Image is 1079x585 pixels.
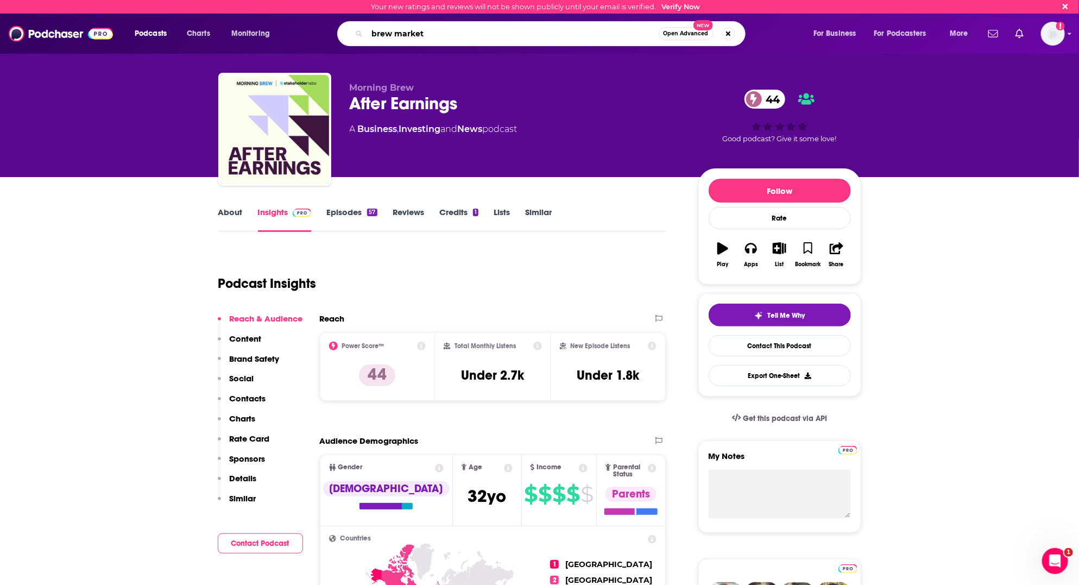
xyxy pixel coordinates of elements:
[950,26,968,41] span: More
[230,354,280,364] p: Brand Safety
[218,433,270,454] button: Rate Card
[942,25,982,42] button: open menu
[717,261,728,268] div: Play
[224,25,284,42] button: open menu
[581,486,594,503] span: $
[525,486,538,503] span: $
[537,464,561,471] span: Income
[231,26,270,41] span: Monitoring
[539,486,552,503] span: $
[613,464,646,478] span: Parental Status
[709,335,851,356] a: Contact This Podcast
[693,20,713,30] span: New
[218,313,303,334] button: Reach & Audience
[550,576,559,584] span: 2
[218,373,254,393] button: Social
[874,26,926,41] span: For Podcasters
[367,25,659,42] input: Search podcasts, credits, & more...
[867,25,942,42] button: open menu
[1042,548,1068,574] iframe: Intercom live chat
[767,311,805,320] span: Tell Me Why
[348,21,756,46] div: Search podcasts, credits, & more...
[468,486,506,507] span: 32 yo
[220,75,329,184] img: After Earnings
[755,90,786,109] span: 44
[367,209,377,216] div: 57
[1041,22,1065,46] span: Logged in as sgibby
[723,135,837,143] span: Good podcast? Give it some love!
[293,209,312,217] img: Podchaser Pro
[737,235,765,274] button: Apps
[709,365,851,386] button: Export One-Sheet
[187,26,210,41] span: Charts
[230,393,266,404] p: Contacts
[765,235,793,274] button: List
[455,342,516,350] h2: Total Monthly Listens
[397,124,399,134] span: ,
[838,564,857,573] img: Podchaser Pro
[550,560,559,569] span: 1
[577,367,640,383] h3: Under 1.8k
[230,454,266,464] p: Sponsors
[218,334,262,354] button: Content
[230,413,256,424] p: Charts
[1011,24,1028,43] a: Show notifications dropdown
[709,179,851,203] button: Follow
[744,90,786,109] a: 44
[230,493,256,504] p: Similar
[838,444,857,455] a: Pro website
[218,473,257,493] button: Details
[127,25,181,42] button: open menu
[180,25,217,42] a: Charts
[775,261,784,268] div: List
[358,124,397,134] a: Business
[9,23,113,44] img: Podchaser - Follow, Share and Rate Podcasts
[371,3,700,11] div: Your new ratings and reviews will not be shown publicly until your email is verified.
[709,207,851,229] div: Rate
[342,342,384,350] h2: Power Score™
[1041,22,1065,46] button: Show profile menu
[813,26,856,41] span: For Business
[135,26,167,41] span: Podcasts
[525,207,552,232] a: Similar
[659,27,714,40] button: Open AdvancedNew
[218,393,266,413] button: Contacts
[754,311,763,320] img: tell me why sparkle
[218,454,266,474] button: Sponsors
[230,373,254,383] p: Social
[723,405,836,432] a: Get this podcast via API
[1056,22,1065,30] svg: Email not verified
[571,342,630,350] h2: New Episode Listens
[743,414,827,423] span: Get this podcast via API
[230,334,262,344] p: Content
[218,533,303,553] button: Contact Podcast
[698,83,861,150] div: 44Good podcast? Give it some love!
[473,209,478,216] div: 1
[320,313,345,324] h2: Reach
[230,433,270,444] p: Rate Card
[565,559,652,569] span: [GEOGRAPHIC_DATA]
[984,24,1002,43] a: Show notifications dropdown
[553,486,566,503] span: $
[794,235,822,274] button: Bookmark
[469,464,482,471] span: Age
[218,493,256,513] button: Similar
[709,235,737,274] button: Play
[258,207,312,232] a: InsightsPodchaser Pro
[338,464,363,471] span: Gender
[350,123,518,136] div: A podcast
[661,3,700,11] a: Verify Now
[806,25,870,42] button: open menu
[829,261,844,268] div: Share
[605,487,657,502] div: Parents
[218,354,280,374] button: Brand Safety
[1041,22,1065,46] img: User Profile
[359,364,395,386] p: 44
[326,207,377,232] a: Episodes57
[567,486,580,503] span: $
[494,207,510,232] a: Lists
[461,367,524,383] h3: Under 2.7k
[838,446,857,455] img: Podchaser Pro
